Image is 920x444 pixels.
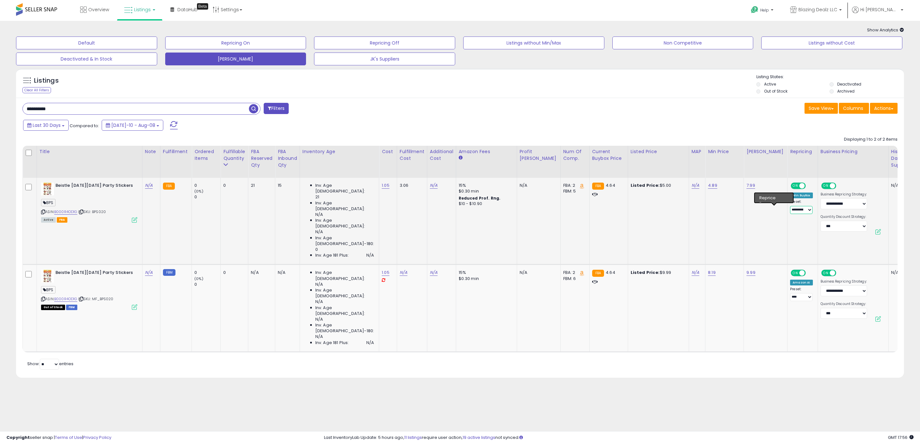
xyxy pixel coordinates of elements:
[764,88,788,94] label: Out of Stock
[751,6,759,14] i: Get Help
[821,215,867,219] label: Quantity Discount Strategy:
[23,120,69,131] button: Last 30 Days
[315,334,323,340] span: N/A
[400,269,407,276] a: N/A
[520,148,558,162] div: Profit [PERSON_NAME]
[314,37,455,49] button: Repricing Off
[145,269,153,276] a: N/A
[165,53,306,65] button: [PERSON_NAME]
[459,148,514,155] div: Amazon Fees
[708,269,716,276] a: 8.19
[315,200,374,212] span: Inv. Age [DEMOGRAPHIC_DATA]:
[790,200,813,214] div: Preset:
[837,88,855,94] label: Archived
[197,3,208,10] div: Tooltip anchor
[459,155,463,161] small: Amazon Fees.
[746,1,780,21] a: Help
[382,269,389,276] a: 1.05
[520,183,556,188] div: N/A
[54,296,77,302] a: B000R4OD1G
[867,27,904,33] span: Show Analytics
[606,182,615,188] span: 4.64
[459,276,512,282] div: $0.30 min
[194,189,203,194] small: (0%)
[563,183,584,188] div: FBA: 2
[315,305,374,317] span: Inv. Age [DEMOGRAPHIC_DATA]:
[805,103,838,114] button: Save View
[194,148,218,162] div: Ordered Items
[822,183,830,189] span: ON
[278,183,295,188] div: 15
[102,120,163,131] button: [DATE]-10 - Aug-08
[563,276,584,282] div: FBM: 6
[16,37,157,49] button: Default
[278,148,297,169] div: FBA inbound Qty
[78,296,114,301] span: | SKU: MF_BPS020
[194,194,220,200] div: 0
[315,270,374,281] span: Inv. Age [DEMOGRAPHIC_DATA]:
[41,183,137,222] div: ASIN:
[366,340,374,346] span: N/A
[563,188,584,194] div: FBM: 5
[41,270,137,309] div: ASIN:
[790,193,813,198] div: Win BuyBox
[315,218,374,229] span: Inv. Age [DEMOGRAPHIC_DATA]:
[315,252,349,258] span: Inv. Age 181 Plus:
[78,209,106,214] span: | SKU: BPS020
[315,299,323,305] span: N/A
[790,287,813,301] div: Preset:
[631,148,686,155] div: Listed Price
[520,270,556,275] div: N/A
[563,148,587,162] div: Num of Comp.
[382,148,394,155] div: Cost
[860,6,899,13] span: Hi [PERSON_NAME]
[315,322,374,334] span: Inv. Age [DEMOGRAPHIC_DATA]-180:
[430,148,453,162] div: Additional Cost
[194,276,203,281] small: (0%)
[163,269,175,276] small: FBM
[612,37,754,49] button: Non Competitive
[592,270,604,277] small: FBA
[692,269,699,276] a: N/A
[163,183,175,190] small: FBA
[459,270,512,275] div: 15%
[34,76,59,85] h5: Listings
[756,74,904,80] p: Listing States:
[463,37,604,49] button: Listings without Min/Max
[835,183,845,189] span: OFF
[837,81,861,87] label: Deactivated
[54,209,77,215] a: B000R4OD1G
[791,270,799,276] span: ON
[41,217,56,223] span: All listings currently available for purchase on Amazon
[315,287,374,299] span: Inv. Age [DEMOGRAPHIC_DATA]:
[606,269,615,275] span: 4.64
[134,6,151,13] span: Listings
[315,229,323,235] span: N/A
[563,270,584,275] div: FBA: 2
[278,270,295,275] div: N/A
[805,270,815,276] span: OFF
[891,148,915,169] div: Historical Days Of Supply
[315,282,323,287] span: N/A
[88,6,109,13] span: Overview
[791,183,799,189] span: ON
[41,270,54,283] img: 51JC7jRfwML._SL40_.jpg
[315,194,319,200] span: 21
[41,286,55,293] span: BPS
[631,182,660,188] b: Listed Price:
[692,148,703,155] div: MAP
[55,183,133,190] b: Beistle [DATE][DATE] Party Stickers
[592,148,625,162] div: Current Buybox Price
[631,269,660,275] b: Listed Price:
[382,182,389,189] a: 1.05
[66,305,78,310] span: FBM
[891,183,912,188] div: N/A
[708,182,717,189] a: 4.89
[163,148,189,155] div: Fulfillment
[251,183,270,188] div: 21
[315,247,318,252] span: 0
[852,6,903,21] a: Hi [PERSON_NAME]
[761,37,902,49] button: Listings without Cost
[592,183,604,190] small: FBA
[57,217,68,223] span: FBA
